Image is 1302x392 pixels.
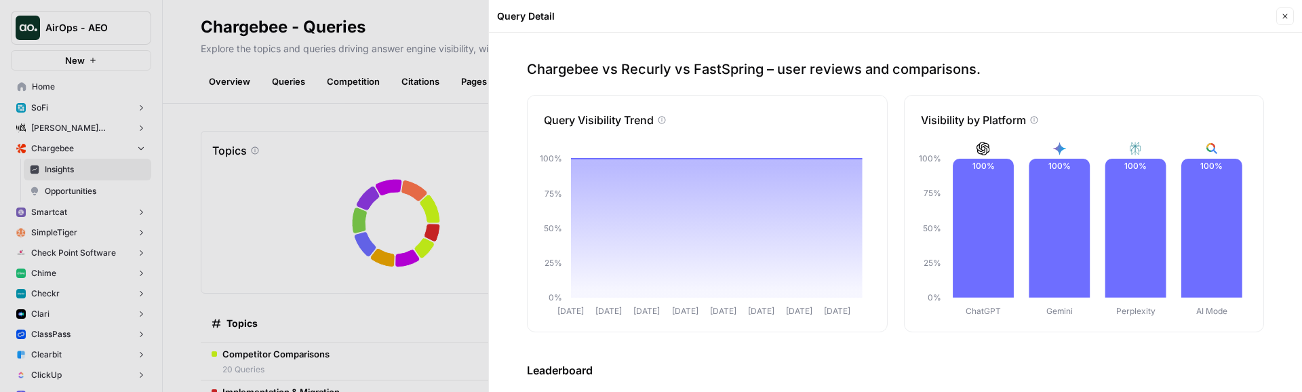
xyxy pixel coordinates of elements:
tspan: 100% [540,153,562,163]
tspan: [DATE] [824,306,850,316]
div: Query Detail [497,9,1272,23]
tspan: 25% [923,258,941,268]
tspan: [DATE] [633,306,660,316]
p: Query Visibility Trend [544,112,654,128]
tspan: AI Mode [1196,306,1227,316]
tspan: 75% [923,189,941,199]
tspan: 100% [918,153,941,163]
tspan: ChatGPT [966,306,1001,316]
tspan: [DATE] [748,306,774,316]
tspan: [DATE] [710,306,736,316]
tspan: [DATE] [672,306,698,316]
text: 100% [1048,161,1071,171]
p: Visibility by Platform [921,112,1026,128]
tspan: 50% [922,223,941,233]
p: Chargebee vs Recurly vs FastSpring – user reviews and comparisons. [527,60,1264,79]
tspan: Perplexity [1116,306,1155,316]
text: 100% [1124,161,1147,171]
tspan: Gemini [1046,306,1073,316]
tspan: 50% [544,223,562,233]
tspan: [DATE] [595,306,622,316]
tspan: 25% [545,258,562,268]
tspan: [DATE] [786,306,812,316]
tspan: 75% [545,189,562,199]
text: 100% [1200,161,1223,171]
tspan: 0% [549,292,562,302]
tspan: 0% [927,292,941,302]
tspan: [DATE] [557,306,584,316]
text: 100% [972,161,994,171]
h3: Leaderboard [527,362,1264,378]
